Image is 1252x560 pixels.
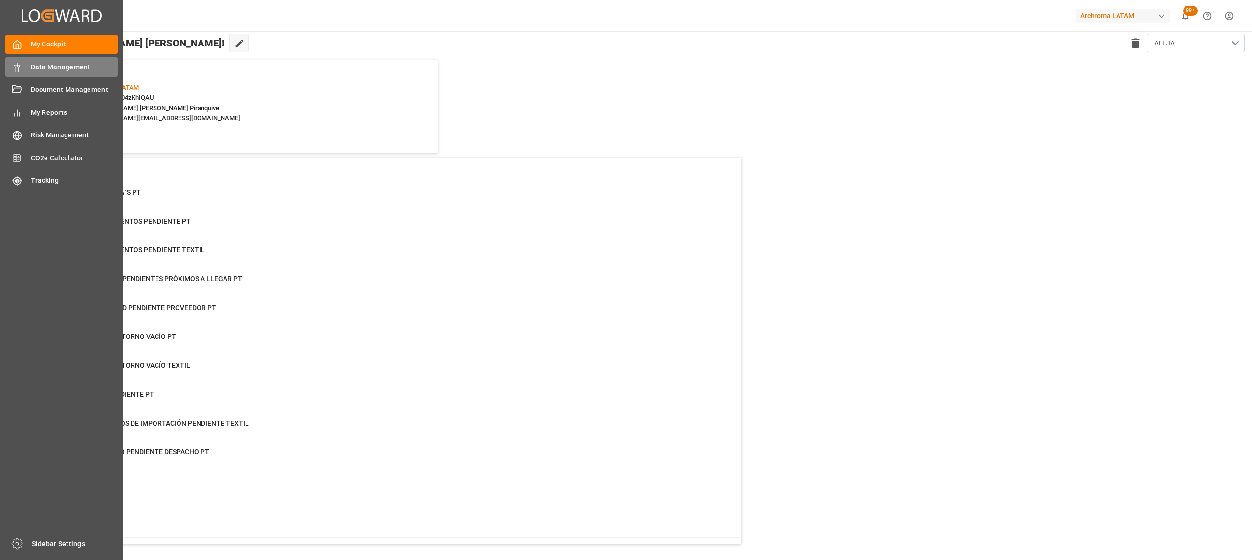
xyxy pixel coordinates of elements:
[31,39,118,49] span: My Cockpit
[75,304,216,312] span: DISPONIBILIDAD PENDIENTE PROVEEDOR PT
[50,245,729,266] a: 11ENVIO DOCUMENTOS PENDIENTE TEXTILPurchase Orders
[50,187,729,208] a: 9CAMBIO DE ETA´S PTContainer Schema
[50,274,729,294] a: 156DOCUMENTOS PENDIENTES PRÓXIMOS A LLEGAR PTPurchase Orders
[5,35,118,54] a: My Cockpit
[75,448,209,456] span: PAGADOS PERO PENDIENTE DESPACHO PT
[50,447,729,468] a: 4PAGADOS PERO PENDIENTE DESPACHO PTFinal Delivery
[75,419,249,427] span: PAGO DERECHOS DE IMPORTACIÓN PENDIENTE TEXTIL
[31,176,118,186] span: Tracking
[31,108,118,118] span: My Reports
[31,130,118,140] span: Risk Management
[5,57,118,76] a: Data Management
[1076,9,1170,23] div: Archroma LATAM
[87,114,240,122] span: : [PERSON_NAME][EMAIL_ADDRESS][DOMAIN_NAME]
[5,148,118,167] a: CO2e Calculator
[87,104,219,112] span: : [PERSON_NAME] [PERSON_NAME] Piranquive
[50,476,729,496] a: 2BL RELEASEFinal Delivery
[1147,34,1245,52] button: open menu
[75,361,190,369] span: PENDIENTE RETORNO VACÍO TEXTIL
[1183,6,1198,16] span: 99+
[31,62,118,72] span: Data Management
[50,332,729,352] a: 0PENDIENTE RETORNO VACÍO PTFinal Delivery
[75,333,176,340] span: PENDIENTE RETORNO VACÍO PT
[50,389,729,410] a: 0ENTREGA PENDIENTE PTFinal Delivery
[41,34,224,52] span: Hello [PERSON_NAME] [PERSON_NAME]!
[1196,5,1218,27] button: Help Center
[50,303,729,323] a: 42DISPONIBILIDAD PENDIENTE PROVEEDOR PTPurchase Orders
[32,539,119,549] span: Sidebar Settings
[5,80,118,99] a: Document Management
[1076,6,1174,25] button: Archroma LATAM
[50,216,729,237] a: 0ENVIO DOCUMENTOS PENDIENTE PTPurchase Orders
[75,246,205,254] span: ENVIO DOCUMENTOS PENDIENTE TEXTIL
[50,360,729,381] a: 0PENDIENTE RETORNO VACÍO TEXTILFinal Delivery
[5,171,118,190] a: Tracking
[50,418,729,439] a: 98PAGO DERECHOS DE IMPORTACIÓN PENDIENTE TEXTILFinal Delivery
[75,275,242,283] span: DOCUMENTOS PENDIENTES PRÓXIMOS A LLEGAR PT
[31,153,118,163] span: CO2e Calculator
[31,85,118,95] span: Document Management
[1154,38,1175,48] span: ALEJA
[75,217,191,225] span: ENVIO DOCUMENTOS PENDIENTE PT
[1174,5,1196,27] button: show 101 new notifications
[5,103,118,122] a: My Reports
[5,126,118,145] a: Risk Management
